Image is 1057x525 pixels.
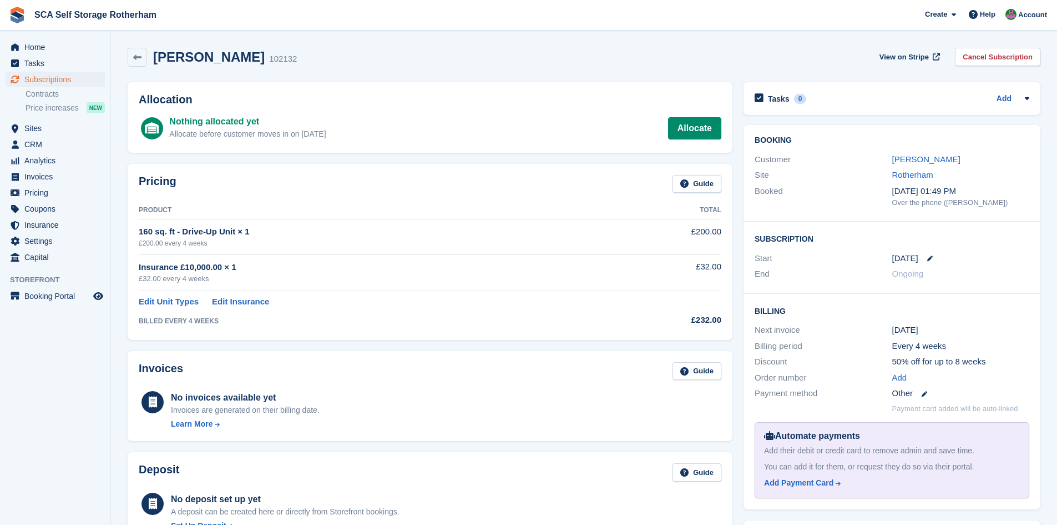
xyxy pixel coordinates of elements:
span: Insurance [24,217,91,233]
h2: Pricing [139,175,176,193]
a: Rotherham [892,170,933,179]
a: Add [892,372,907,384]
div: Order number [755,372,892,384]
div: Invoices are generated on their billing date. [171,404,320,416]
a: Add [997,93,1012,106]
div: Add Payment Card [764,477,833,489]
h2: Billing [755,305,1029,316]
div: Other [892,387,1029,400]
div: 0 [794,94,807,104]
div: £200.00 every 4 weeks [139,238,612,248]
span: Analytics [24,153,91,168]
h2: [PERSON_NAME] [153,49,265,64]
h2: Deposit [139,463,179,482]
span: Help [980,9,995,20]
span: Coupons [24,201,91,217]
a: SCA Self Storage Rotherham [30,6,161,24]
div: £232.00 [612,314,721,327]
div: No invoices available yet [171,391,320,404]
img: stora-icon-8386f47178a22dfd0bd8f6a31ec36ba5ce8667c1dd55bd0f319d3a0aa187defe.svg [9,7,26,23]
a: menu [6,72,105,87]
div: Booked [755,185,892,208]
h2: Booking [755,136,1029,145]
div: Site [755,169,892,182]
a: menu [6,185,105,201]
a: Guide [672,362,721,381]
div: 160 sq. ft - Drive-Up Unit × 1 [139,226,612,238]
span: Price increases [26,103,79,113]
div: Add their debit or credit card to remove admin and save time. [764,445,1020,457]
span: Tasks [24,56,91,71]
a: Add Payment Card [764,477,1015,489]
a: menu [6,137,105,152]
div: Discount [755,356,892,368]
div: Customer [755,153,892,166]
a: Preview store [92,289,105,303]
td: £200.00 [612,219,721,254]
a: menu [6,121,105,136]
a: Edit Insurance [212,296,269,308]
a: menu [6,169,105,184]
a: menu [6,249,105,265]
div: [DATE] 01:49 PM [892,185,1029,198]
span: Create [925,9,947,20]
div: Insurance £10,000.00 × 1 [139,261,612,274]
span: Ongoing [892,269,924,278]
a: Learn More [171,418,320,430]
th: Total [612,202,721,219]
h2: Invoices [139,362,183,381]
span: View on Stripe [879,52,929,63]
div: 102132 [269,53,297,66]
h2: Tasks [768,94,790,104]
a: menu [6,201,105,217]
time: 2025-08-23 00:00:00 UTC [892,252,918,265]
a: Contracts [26,89,105,99]
th: Product [139,202,612,219]
span: Sites [24,121,91,136]
div: Over the phone ([PERSON_NAME]) [892,197,1029,208]
span: Settings [24,233,91,249]
div: Nothing allocated yet [169,115,326,128]
a: [PERSON_NAME] [892,154,960,164]
a: menu [6,56,105,71]
h2: Allocation [139,93,721,106]
span: Invoices [24,169,91,184]
div: BILLED EVERY 4 WEEKS [139,316,612,326]
td: £32.00 [612,254,721,291]
a: Guide [672,175,721,193]
a: menu [6,288,105,304]
a: View on Stripe [875,48,942,66]
p: A deposit can be created here or directly from Storefront bookings. [171,506,399,518]
span: Capital [24,249,91,265]
span: Account [1018,9,1047,21]
div: No deposit set up yet [171,493,399,506]
div: Allocate before customer moves in on [DATE] [169,128,326,140]
div: 50% off for up to 8 weeks [892,356,1029,368]
a: menu [6,217,105,233]
p: Payment card added will be auto-linked [892,403,1018,414]
img: Sarah Race [1005,9,1016,20]
div: £32.00 every 4 weeks [139,273,612,284]
h2: Subscription [755,233,1029,244]
a: Price increases NEW [26,102,105,114]
span: Subscriptions [24,72,91,87]
a: menu [6,39,105,55]
a: menu [6,153,105,168]
div: Automate payments [764,429,1020,443]
div: Start [755,252,892,265]
div: End [755,268,892,281]
div: Learn More [171,418,213,430]
div: Billing period [755,340,892,353]
span: CRM [24,137,91,152]
div: You can add it for them, or request they do so via their portal. [764,461,1020,473]
a: Allocate [668,117,721,139]
a: Guide [672,463,721,482]
div: Payment method [755,387,892,400]
a: Cancel Subscription [955,48,1040,66]
div: Next invoice [755,324,892,337]
span: Home [24,39,91,55]
span: Storefront [10,274,110,286]
a: menu [6,233,105,249]
span: Pricing [24,185,91,201]
a: Edit Unit Types [139,296,199,308]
